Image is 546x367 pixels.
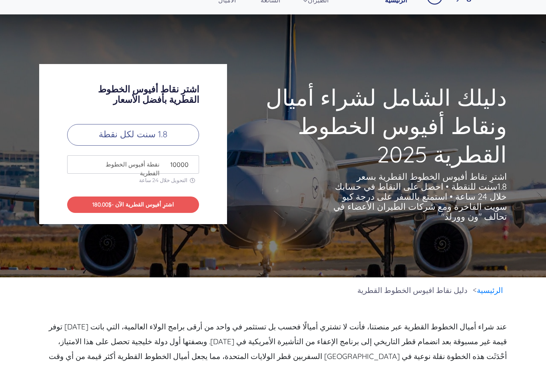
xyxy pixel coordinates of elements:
span: $180.00 [92,201,112,208]
h1: دليلك الشامل لشراء أميال ونقاط أفيوس الخطوط القطرية 2025 [239,83,507,168]
p: اشترِ نقاط أفيوس الخطوط القطرية بسعر 1.8سنت للنقطة • احصل على النقاط في حسابك خلال 24 ساعة • استم... [327,172,507,222]
li: دليل نقاط افيوس الخطوط القطرية [353,277,471,303]
a: الرئيسية [477,285,503,295]
p: 1.8 سنت لكل نقطة [67,124,199,146]
p: التحويل خلال 24 ساعة [67,177,199,184]
span: نقطة أفيوس الخطوط القطرية [93,160,159,178]
button: اشترِ أفيوس القطرية الآن -$180.00 [67,197,199,213]
h3: اشترِ نقاط أفيوس الخطوط القطرية بأفضل الأسعار [67,84,199,105]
